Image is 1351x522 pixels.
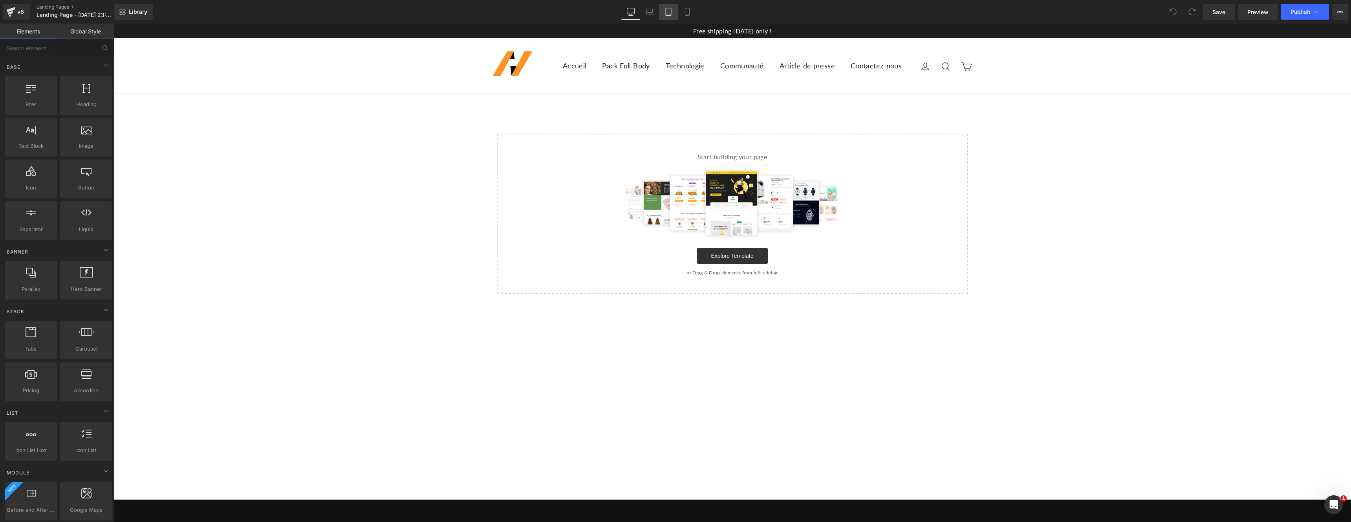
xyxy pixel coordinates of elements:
[599,33,658,52] a: Communauté
[57,24,114,39] a: Global Style
[62,100,110,108] span: Heading
[6,63,21,71] span: Base
[62,225,110,233] span: Liquid
[1238,4,1278,20] a: Preview
[7,225,55,233] span: Separator
[584,224,654,240] a: Explore Template
[62,184,110,192] span: Button
[62,142,110,150] span: Image
[7,285,55,293] span: Parallax
[396,246,842,252] p: or Drag & Drop elements from left sidebar
[62,345,110,353] span: Carousel
[62,386,110,395] span: Accordion
[7,386,55,395] span: Pricing
[1324,495,1343,514] iframe: Intercom live chat
[1332,4,1348,20] button: More
[640,4,659,20] a: Laptop
[1247,8,1269,16] span: Preview
[1184,4,1200,20] button: Redo
[62,506,110,514] span: Google Maps
[6,469,30,476] span: Module
[379,28,419,53] img: HEALTH NUTRITION
[3,4,30,20] a: v6
[1212,8,1225,16] span: Save
[7,184,55,192] span: Icon
[37,12,112,18] span: Landing Page - [DATE] 23:18:39
[1291,9,1310,15] span: Publish
[1165,4,1181,20] button: Undo
[37,4,127,10] a: Landing Pages
[62,285,110,293] span: Hero Banner
[678,4,697,20] a: Mobile
[7,446,55,454] span: Icon List Hoz
[7,142,55,150] span: Text Block
[544,33,599,52] a: Technologie
[6,308,25,315] span: Stack
[1340,495,1347,502] span: 1
[129,8,147,15] span: Library
[62,446,110,454] span: Icon List
[441,33,796,52] ul: Primary
[6,248,29,255] span: Banner
[658,33,729,52] a: Article de presse
[7,100,55,108] span: Row
[729,33,796,52] a: Contactez-nous
[659,4,678,20] a: Tablet
[396,129,842,138] p: Start building your page
[441,33,481,52] a: Accueil
[481,33,544,52] a: Pack Full Body
[6,409,19,417] span: List
[7,506,55,514] span: Before and After Images
[1281,4,1329,20] button: Publish
[16,7,26,17] div: v6
[621,4,640,20] a: Desktop
[114,4,153,20] a: New Library
[7,345,55,353] span: Tabs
